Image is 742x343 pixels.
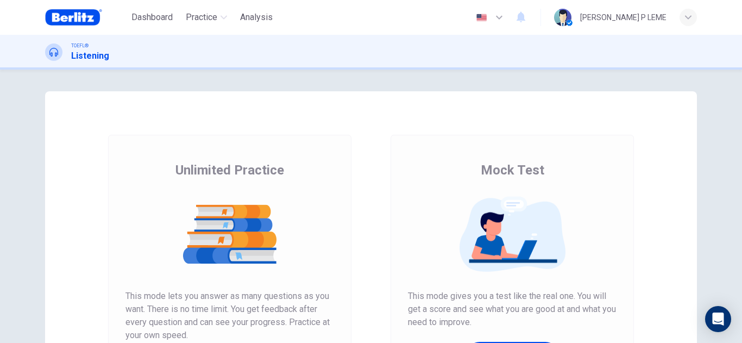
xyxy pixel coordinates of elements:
[475,14,488,22] img: en
[131,11,173,24] span: Dashboard
[481,161,544,179] span: Mock Test
[45,7,102,28] img: Berlitz Brasil logo
[240,11,273,24] span: Analysis
[127,8,177,27] button: Dashboard
[554,9,571,26] img: Profile picture
[408,290,617,329] span: This mode gives you a test like the real one. You will get a score and see what you are good at a...
[125,290,334,342] span: This mode lets you answer as many questions as you want. There is no time limit. You get feedback...
[175,161,284,179] span: Unlimited Practice
[186,11,217,24] span: Practice
[71,49,109,63] h1: Listening
[236,8,277,27] button: Analysis
[580,11,666,24] div: [PERSON_NAME] P LEME
[71,42,89,49] span: TOEFL®
[45,7,127,28] a: Berlitz Brasil logo
[705,306,731,332] div: Open Intercom Messenger
[181,8,231,27] button: Practice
